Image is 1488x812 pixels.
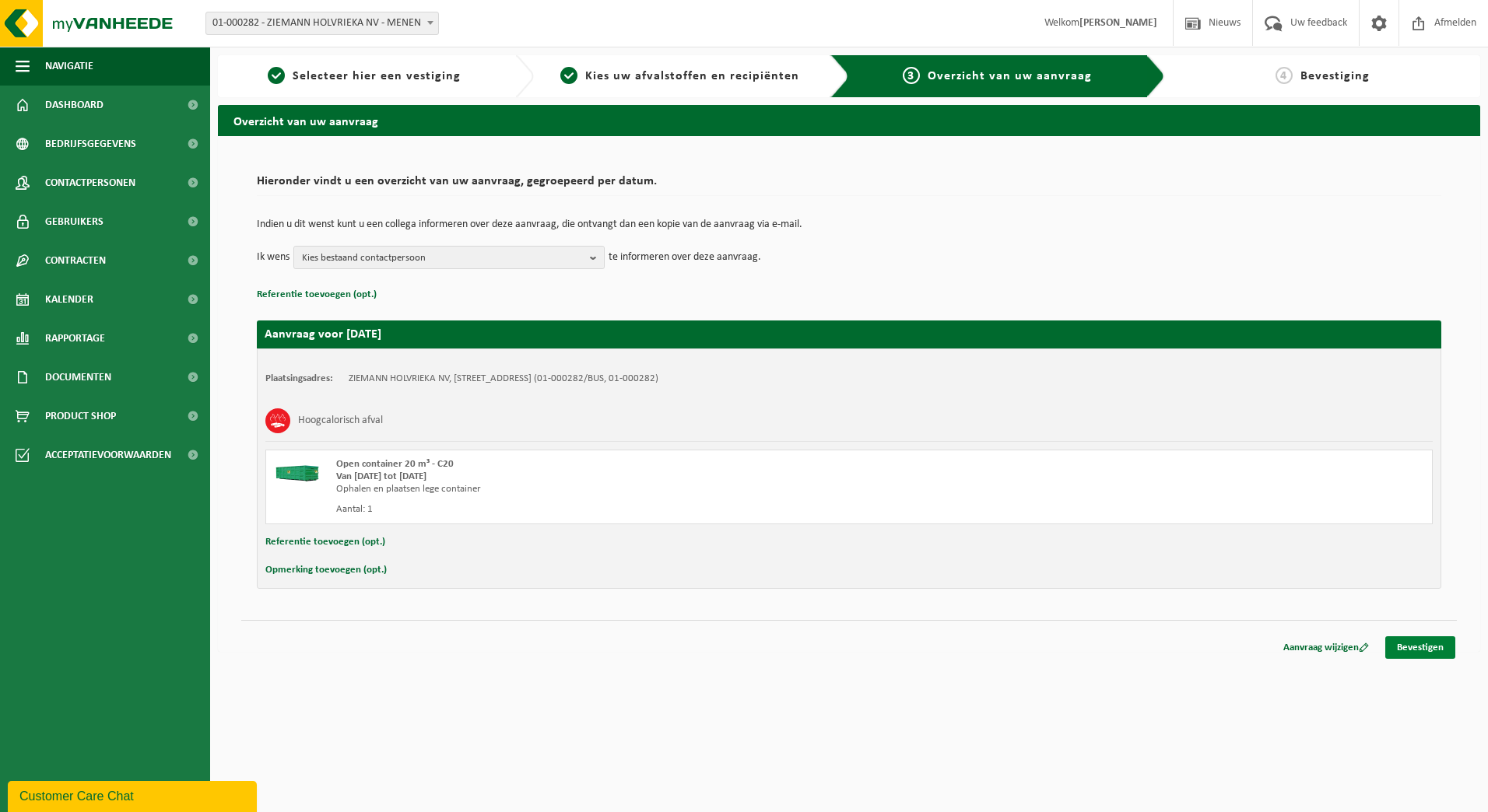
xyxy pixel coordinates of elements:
span: 3 [903,67,920,84]
span: 4 [1276,67,1293,84]
span: Acceptatievoorwaarden [45,436,171,474]
img: HK-XC-20-GN-00.png [274,458,321,481]
a: 1Selecteer hier een vestiging [226,67,503,86]
span: Bedrijfsgegevens [45,124,136,163]
button: Referentie toevoegen (opt.) [257,285,377,305]
p: Ik wens [257,246,290,269]
span: Bevestiging [1300,70,1370,82]
span: 1 [268,67,285,84]
div: Ophalen en plaatsen lege container [336,483,911,495]
span: 2 [560,67,577,84]
div: Aantal: 1 [336,503,911,516]
p: Indien u dit wenst kunt u een collega informeren over deze aanvraag, die ontvangt dan een kopie v... [257,219,1441,230]
span: Contracten [45,241,106,280]
span: 01-000282 - ZIEMANN HOLVRIEKA NV - MENEN [206,12,438,34]
h3: Hoogcalorisch afval [298,408,383,433]
button: Referentie toevoegen (opt.) [265,532,385,552]
strong: [PERSON_NAME] [1079,17,1157,29]
span: Kies bestaand contactpersoon [302,247,584,270]
span: 01-000282 - ZIEMANN HOLVRIEKA NV - MENEN [205,12,439,35]
h2: Hieronder vindt u een overzicht van uw aanvraag, gegroepeerd per datum. [257,175,1441,196]
a: Aanvraag wijzigen [1272,636,1381,659]
span: Gebruikers [45,202,104,241]
button: Kies bestaand contactpersoon [293,246,605,269]
span: Kalender [45,280,93,319]
td: ZIEMANN HOLVRIEKA NV, [STREET_ADDRESS] (01-000282/BUS, 01-000282) [349,373,658,385]
span: Documenten [45,358,111,397]
span: Open container 20 m³ - C20 [336,459,454,469]
strong: Plaatsingsadres: [265,373,333,383]
a: Bevestigen [1385,636,1455,659]
iframe: chat widget [8,778,260,812]
span: Selecteer hier een vestiging [293,70,461,82]
span: Dashboard [45,86,104,124]
a: 2Kies uw afvalstoffen en recipiënten [542,67,819,86]
span: Kies uw afvalstoffen en recipiënten [585,70,799,82]
button: Opmerking toevoegen (opt.) [265,560,387,580]
span: Product Shop [45,397,116,436]
strong: Van [DATE] tot [DATE] [336,471,426,481]
span: Rapportage [45,319,105,358]
p: te informeren over deze aanvraag. [609,246,761,269]
h2: Overzicht van uw aanvraag [218,105,1480,135]
span: Navigatie [45,47,93,86]
span: Contactpersonen [45,163,135,202]
strong: Aanvraag voor [DATE] [265,328,381,341]
span: Overzicht van uw aanvraag [928,70,1092,82]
